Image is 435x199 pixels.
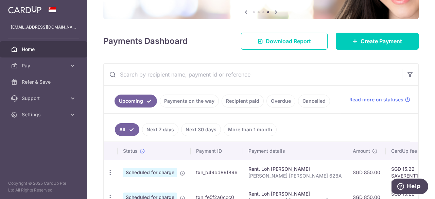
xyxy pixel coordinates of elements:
th: Payment details [243,142,347,160]
div: Rent. Loh [PERSON_NAME] [248,166,342,172]
td: txn_b49bd89f896 [191,160,243,185]
h4: Payments Dashboard [103,35,188,47]
a: Read more on statuses [349,96,410,103]
td: SGD 850.00 [347,160,386,185]
td: SGD 15.22 SAVERENT179 [386,160,430,185]
span: Status [123,148,138,154]
img: CardUp [8,5,41,14]
span: Scheduled for charge [123,168,177,177]
span: Create Payment [361,37,402,45]
p: [PERSON_NAME] [PERSON_NAME] 628A [248,172,342,179]
span: Home [22,46,67,53]
a: Next 30 days [181,123,221,136]
a: Create Payment [336,33,419,50]
a: Next 7 days [142,123,178,136]
a: Payments on the way [160,95,219,107]
span: Amount [353,148,370,154]
a: Overdue [266,95,295,107]
span: Settings [22,111,67,118]
a: Recipient paid [222,95,264,107]
span: Read more on statuses [349,96,403,103]
th: Payment ID [191,142,243,160]
span: CardUp fee [391,148,417,154]
input: Search by recipient name, payment id or reference [104,64,402,85]
a: Upcoming [115,95,157,107]
a: More than 1 month [224,123,277,136]
a: Cancelled [298,95,330,107]
p: [EMAIL_ADDRESS][DOMAIN_NAME] [11,24,76,31]
span: Refer & Save [22,79,67,85]
a: All [115,123,139,136]
div: Rent. Loh [PERSON_NAME] [248,190,342,197]
iframe: Opens a widget where you can find more information [391,179,428,196]
span: Download Report [266,37,311,45]
span: Pay [22,62,67,69]
span: Support [22,95,67,102]
a: Download Report [241,33,328,50]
